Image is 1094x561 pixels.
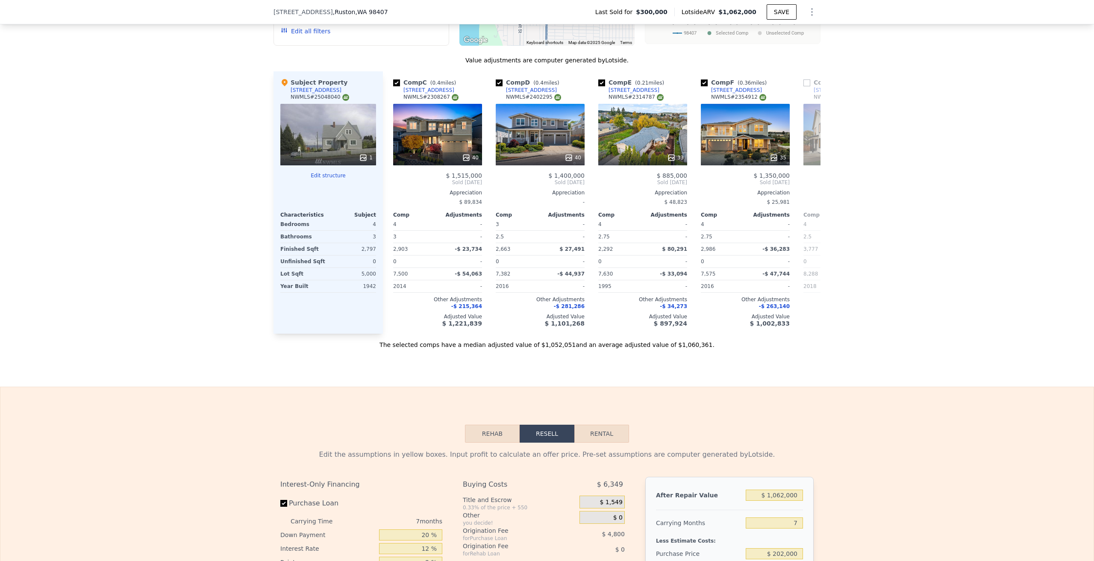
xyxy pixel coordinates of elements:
text: Selected Comp [716,30,748,36]
div: Carrying Time [291,514,346,528]
text: Unselected Comp [766,30,804,36]
text: [DATE] [758,19,774,25]
div: Comp D [496,78,563,87]
span: , Ruston [333,8,388,16]
div: Interest-Only Financing [280,477,442,492]
div: [STREET_ADDRESS] [403,87,454,94]
button: Rental [574,425,629,443]
div: Appreciation [598,189,687,196]
span: [STREET_ADDRESS] [273,8,333,16]
div: 40 [462,153,479,162]
span: 3,777 [803,246,818,252]
div: Origination Fee [463,542,558,550]
span: ( miles) [632,80,668,86]
span: -$ 34,273 [660,303,687,309]
div: 3 [393,231,436,243]
div: Finished Sqft [280,243,326,255]
span: $ 885,000 [657,172,687,179]
span: 3 [496,221,499,227]
span: -$ 281,286 [554,303,585,309]
span: Sold [DATE] [393,179,482,186]
div: 0 [330,256,376,267]
span: Sold [DATE] [803,179,892,186]
div: 2016 [496,280,538,292]
div: Origination Fee [463,526,558,535]
span: $ 1,350,000 [753,172,790,179]
div: 2014 [393,280,436,292]
div: [STREET_ADDRESS] [711,87,762,94]
div: Less Estimate Costs: [656,531,803,546]
text: [DATE] [694,19,710,25]
span: 7,630 [598,271,613,277]
span: Map data ©2025 Google [568,40,615,45]
div: [STREET_ADDRESS] [609,87,659,94]
div: Other Adjustments [803,296,892,303]
div: Other Adjustments [496,296,585,303]
span: $ 0 [615,546,625,553]
span: Sold [DATE] [598,179,687,186]
div: Comp E [598,78,668,87]
div: 0.33% of the price + 550 [463,504,576,511]
span: 7,382 [496,271,510,277]
div: 4 [330,218,376,230]
a: [STREET_ADDRESS] [496,87,557,94]
div: Bedrooms [280,218,326,230]
span: 4 [598,221,602,227]
div: Comp [598,211,643,218]
div: 1995 [598,280,641,292]
img: NWMLS Logo [554,94,561,101]
div: 2.5 [803,231,846,243]
span: 2,903 [393,246,408,252]
div: Bathrooms [280,231,326,243]
div: Edit the assumptions in yellow boxes. Input profit to calculate an offer price. Pre-set assumptio... [280,449,814,460]
span: 0 [598,258,602,264]
div: - [542,256,585,267]
span: 2,292 [598,246,613,252]
div: - [644,256,687,267]
div: Year Built [280,280,326,292]
text: [DATE] [736,19,753,25]
div: - [439,218,482,230]
button: SAVE [767,4,797,20]
span: $ 1,221,839 [442,320,482,327]
span: ( miles) [530,80,562,86]
span: 0 [701,258,704,264]
span: ( miles) [427,80,459,86]
span: Sold [DATE] [496,179,585,186]
span: -$ 23,734 [455,246,482,252]
span: 0.21 [637,80,649,86]
div: - [747,256,790,267]
div: - [542,218,585,230]
div: for Purchase Loan [463,535,558,542]
button: Edit all filters [281,27,330,35]
span: 0.36 [740,80,751,86]
div: - [747,280,790,292]
div: Adjustments [438,211,482,218]
div: - [439,280,482,292]
div: Other Adjustments [701,296,790,303]
div: 7 months [350,514,442,528]
div: for Rehab Loan [463,550,558,557]
span: $ 1,002,833 [750,320,790,327]
span: Sold [DATE] [701,179,790,186]
div: [STREET_ADDRESS] [291,87,341,94]
div: Subject [328,211,376,218]
div: - [644,280,687,292]
div: Unfinished Sqft [280,256,326,267]
img: NWMLS Logo [759,94,766,101]
div: you decide! [463,520,576,526]
div: Comp F [701,78,770,87]
div: 2016 [701,280,744,292]
div: 2,797 [330,243,376,255]
div: Subject Property [280,78,347,87]
div: Appreciation [803,189,892,196]
div: - [542,231,585,243]
div: - [644,218,687,230]
div: Adjusted Value [701,313,790,320]
div: Appreciation [393,189,482,196]
span: $ 48,823 [665,199,687,205]
div: Comp [701,211,745,218]
div: NWMLS # 2308267 [403,94,459,101]
div: 3 [330,231,376,243]
span: 0.4 [535,80,544,86]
